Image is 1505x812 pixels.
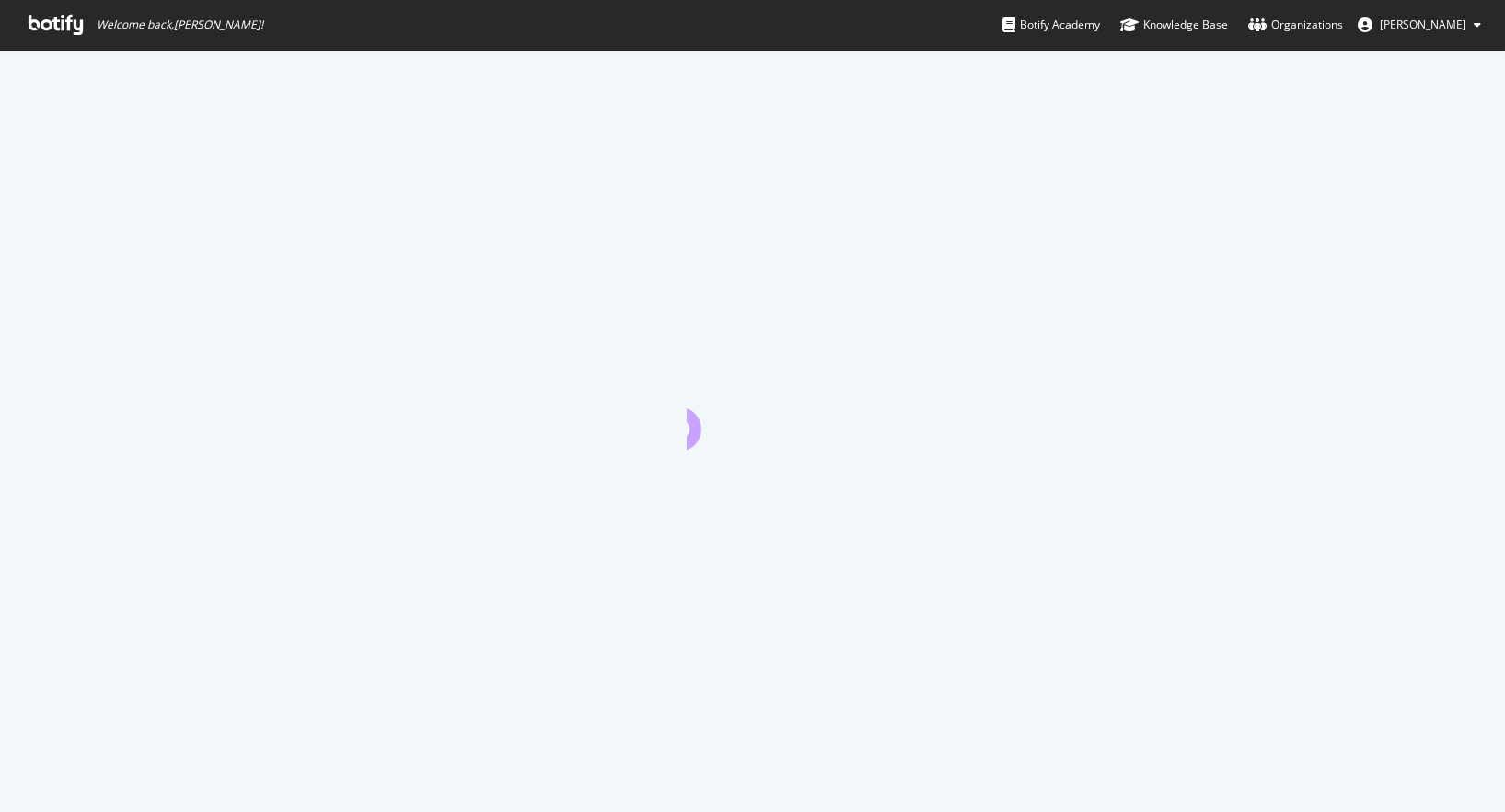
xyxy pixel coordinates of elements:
[1380,17,1466,32] span: Michael Engeling
[1002,16,1100,34] div: Botify Academy
[97,17,263,32] span: Welcome back, [PERSON_NAME] !
[1248,16,1343,34] div: Organizations
[1120,16,1228,34] div: Knowledge Base
[1343,10,1496,40] button: [PERSON_NAME]
[687,383,819,450] div: animation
